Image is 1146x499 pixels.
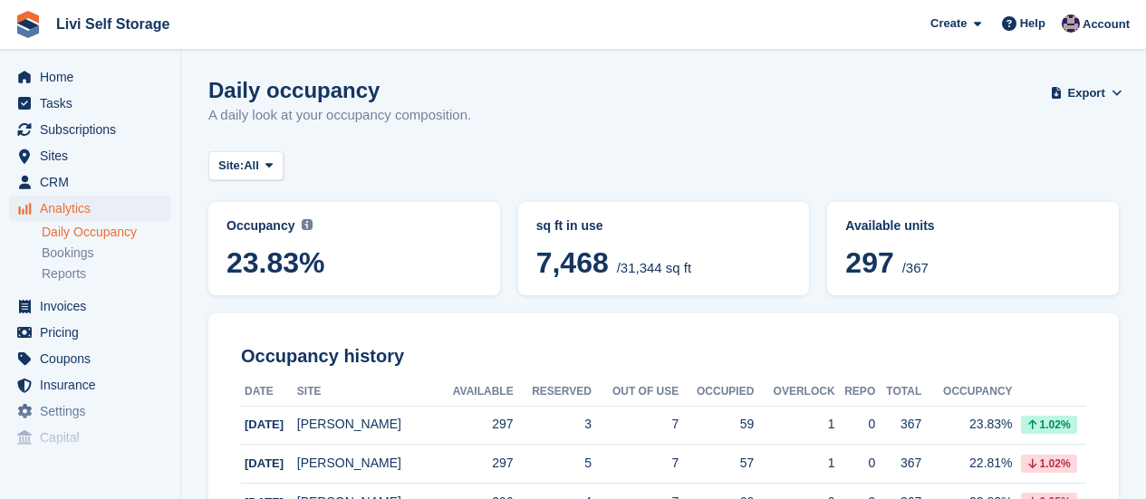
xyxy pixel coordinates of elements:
[9,196,171,221] a: menu
[297,445,434,484] td: [PERSON_NAME]
[40,64,149,90] span: Home
[218,157,244,175] span: Site:
[241,346,1086,367] h2: Occupancy history
[40,372,149,398] span: Insurance
[42,265,171,283] a: Reports
[617,260,692,275] span: /31,344 sq ft
[9,169,171,195] a: menu
[1021,416,1077,434] div: 1.02%
[9,143,171,168] a: menu
[514,378,592,407] th: Reserved
[921,445,1012,484] td: 22.81%
[42,245,171,262] a: Bookings
[434,406,514,445] td: 297
[297,378,434,407] th: Site
[1062,14,1080,33] img: Jim
[40,293,149,319] span: Invoices
[40,346,149,371] span: Coupons
[536,246,609,279] span: 7,468
[921,406,1012,445] td: 23.83%
[592,445,679,484] td: 7
[434,445,514,484] td: 297
[40,91,149,116] span: Tasks
[592,406,679,445] td: 7
[875,445,921,484] td: 367
[14,11,42,38] img: stora-icon-8386f47178a22dfd0bd8f6a31ec36ba5ce8667c1dd55bd0f319d3a0aa187defe.svg
[845,246,893,279] span: 297
[49,9,177,39] a: Livi Self Storage
[9,91,171,116] a: menu
[536,218,603,233] span: sq ft in use
[1083,15,1130,34] span: Account
[1021,455,1077,473] div: 1.02%
[208,105,471,126] p: A daily look at your occupancy composition.
[241,378,297,407] th: Date
[226,216,482,235] abbr: Current percentage of sq ft occupied
[245,417,284,431] span: [DATE]
[835,415,876,434] div: 0
[40,169,149,195] span: CRM
[9,398,171,424] a: menu
[9,372,171,398] a: menu
[9,346,171,371] a: menu
[754,415,834,434] div: 1
[1068,84,1105,102] span: Export
[845,218,934,233] span: Available units
[930,14,967,33] span: Create
[40,425,149,450] span: Capital
[835,454,876,473] div: 0
[902,260,929,275] span: /367
[244,157,259,175] span: All
[679,378,754,407] th: Occupied
[592,378,679,407] th: Out of Use
[1054,78,1119,108] button: Export
[875,406,921,445] td: 367
[875,378,921,407] th: Total
[514,406,592,445] td: 3
[40,196,149,221] span: Analytics
[226,246,482,279] span: 23.83%
[40,117,149,142] span: Subscriptions
[9,425,171,450] a: menu
[679,454,754,473] div: 57
[536,216,792,235] abbr: Current breakdown of %{unit} occupied
[754,454,834,473] div: 1
[754,378,834,407] th: Overlock
[921,378,1012,407] th: Occupancy
[297,406,434,445] td: [PERSON_NAME]
[434,378,514,407] th: Available
[208,78,471,102] h1: Daily occupancy
[835,378,876,407] th: Repo
[514,445,592,484] td: 5
[245,456,284,470] span: [DATE]
[40,143,149,168] span: Sites
[40,398,149,424] span: Settings
[9,320,171,345] a: menu
[9,64,171,90] a: menu
[1020,14,1045,33] span: Help
[208,151,284,181] button: Site: All
[226,218,294,233] span: Occupancy
[302,219,313,230] img: icon-info-grey-7440780725fd019a000dd9b08b2336e03edf1995a4989e88bcd33f0948082b44.svg
[845,216,1101,235] abbr: Current percentage of units occupied or overlocked
[42,224,171,241] a: Daily Occupancy
[40,320,149,345] span: Pricing
[679,415,754,434] div: 59
[9,293,171,319] a: menu
[9,117,171,142] a: menu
